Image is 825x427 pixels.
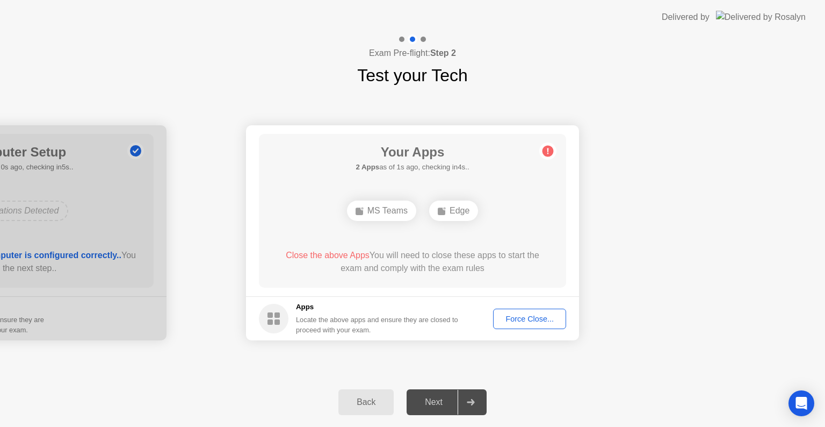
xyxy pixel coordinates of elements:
div: Locate the above apps and ensure they are closed to proceed with your exam. [296,315,459,335]
div: Open Intercom Messenger [788,390,814,416]
b: 2 Apps [356,163,379,171]
div: Edge [429,201,478,221]
span: Close the above Apps [286,251,370,260]
h5: as of 1s ago, checking in4s.. [356,162,469,173]
h1: Test your Tech [357,62,468,88]
button: Force Close... [493,309,566,329]
div: You will need to close these apps to start the exam and comply with the exam rules [274,249,551,275]
div: Next [410,397,458,407]
h4: Exam Pre-flight: [369,47,456,60]
img: Delivered by Rosalyn [716,11,806,23]
button: Next [407,389,487,415]
div: Force Close... [497,315,562,323]
h5: Apps [296,302,459,312]
button: Back [338,389,394,415]
h1: Your Apps [356,143,469,162]
b: Step 2 [430,48,456,58]
div: MS Teams [347,201,416,221]
div: Back [342,397,390,407]
div: Delivered by [662,11,710,24]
